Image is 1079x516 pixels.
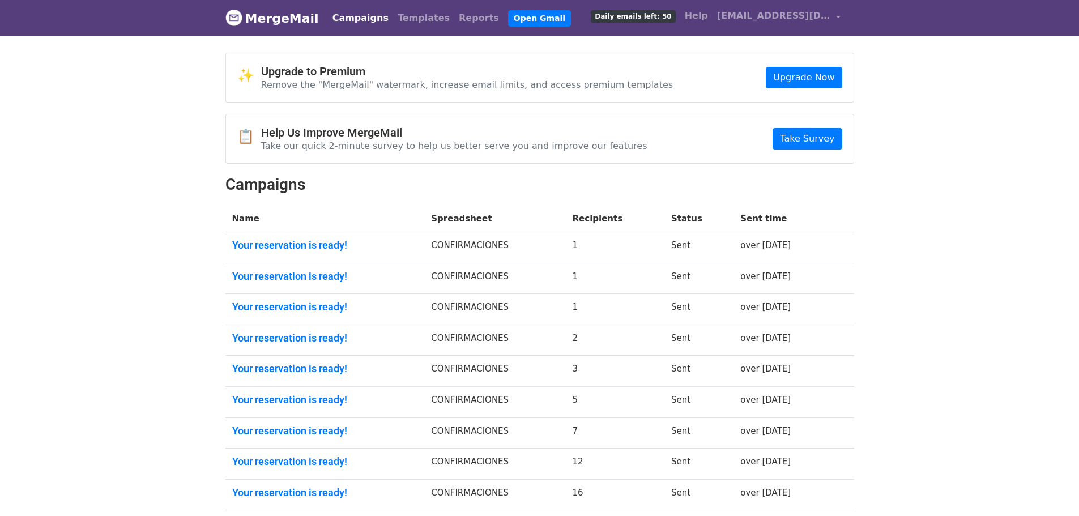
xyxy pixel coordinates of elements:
iframe: Chat Widget [1022,462,1079,516]
a: Your reservation is ready! [232,239,418,251]
a: Daily emails left: 50 [586,5,680,27]
td: 1 [566,263,664,294]
td: 3 [566,356,664,387]
th: Status [664,206,733,232]
a: MergeMail [225,6,319,30]
a: Upgrade Now [766,67,842,88]
td: 12 [566,449,664,480]
td: CONFIRMACIONES [424,263,565,294]
th: Spreadsheet [424,206,565,232]
a: Templates [393,7,454,29]
span: ✨ [237,67,261,84]
td: Sent [664,449,733,480]
a: Your reservation is ready! [232,332,418,344]
a: Your reservation is ready! [232,301,418,313]
a: Your reservation is ready! [232,363,418,375]
td: CONFIRMACIONES [424,294,565,325]
td: Sent [664,263,733,294]
td: 16 [566,479,664,510]
td: 1 [566,232,664,263]
a: over [DATE] [740,426,791,436]
td: CONFIRMACIONES [424,387,565,418]
a: over [DATE] [740,364,791,374]
a: [EMAIL_ADDRESS][DATE][DOMAIN_NAME] [713,5,845,31]
td: CONFIRMACIONES [424,325,565,356]
td: CONFIRMACIONES [424,356,565,387]
a: over [DATE] [740,240,791,250]
span: [EMAIL_ADDRESS][DATE][DOMAIN_NAME] [717,9,830,23]
p: Remove the "MergeMail" watermark, increase email limits, and access premium templates [261,79,673,91]
p: Take our quick 2-minute survey to help us better serve you and improve our features [261,140,647,152]
th: Name [225,206,425,232]
h4: Upgrade to Premium [261,65,673,78]
td: Sent [664,356,733,387]
h2: Campaigns [225,175,854,194]
a: Open Gmail [508,10,571,27]
a: Help [680,5,713,27]
a: Your reservation is ready! [232,270,418,283]
td: CONFIRMACIONES [424,417,565,449]
td: 5 [566,387,664,418]
td: CONFIRMACIONES [424,479,565,510]
a: Campaigns [328,7,393,29]
h4: Help Us Improve MergeMail [261,126,647,139]
img: MergeMail logo [225,9,242,26]
td: Sent [664,294,733,325]
a: Your reservation is ready! [232,394,418,406]
a: Reports [454,7,504,29]
td: 2 [566,325,664,356]
td: 7 [566,417,664,449]
a: over [DATE] [740,457,791,467]
td: 1 [566,294,664,325]
a: over [DATE] [740,271,791,282]
a: over [DATE] [740,488,791,498]
a: Your reservation is ready! [232,455,418,468]
td: Sent [664,232,733,263]
a: over [DATE] [740,302,791,312]
td: Sent [664,417,733,449]
td: Sent [664,325,733,356]
span: 📋 [237,129,261,145]
a: Take Survey [773,128,842,150]
th: Sent time [733,206,833,232]
th: Recipients [566,206,664,232]
a: over [DATE] [740,333,791,343]
a: Your reservation is ready! [232,487,418,499]
td: CONFIRMACIONES [424,449,565,480]
td: Sent [664,387,733,418]
a: over [DATE] [740,395,791,405]
td: CONFIRMACIONES [424,232,565,263]
a: Your reservation is ready! [232,425,418,437]
span: Daily emails left: 50 [591,10,675,23]
td: Sent [664,479,733,510]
